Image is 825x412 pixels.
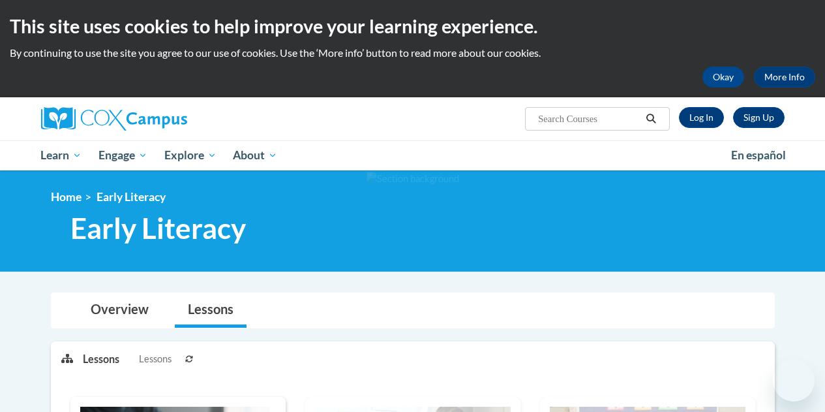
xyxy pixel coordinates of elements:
[70,211,246,246] span: Early Literacy
[224,140,286,170] a: About
[754,67,815,87] a: More Info
[51,190,82,204] a: Home
[41,107,187,131] img: Cox Campus
[175,293,247,328] a: Lessons
[679,107,724,128] a: Log In
[731,148,786,162] span: En español
[645,114,657,124] i: 
[156,140,225,170] a: Explore
[139,352,172,366] span: Lessons
[33,140,91,170] a: Learn
[41,107,276,131] a: Cox Campus
[90,140,156,170] a: Engage
[641,111,661,127] button: Search
[78,293,162,328] a: Overview
[10,13,815,39] h2: This site uses cookies to help improve your learning experience.
[10,46,815,60] p: By continuing to use the site you agree to our use of cookies. Use the ‘More info’ button to read...
[733,107,785,128] a: Register
[537,111,641,127] input: Search Courses
[164,148,217,163] span: Explore
[98,148,147,163] span: Engage
[702,67,744,87] button: Okay
[31,140,794,170] div: Main menu
[773,360,815,402] iframe: Button to launch messaging window
[367,172,459,186] img: Section background
[723,142,794,169] a: En español
[40,148,82,163] span: Learn
[97,190,166,204] span: Early Literacy
[233,148,277,163] span: About
[83,352,119,366] p: Lessons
